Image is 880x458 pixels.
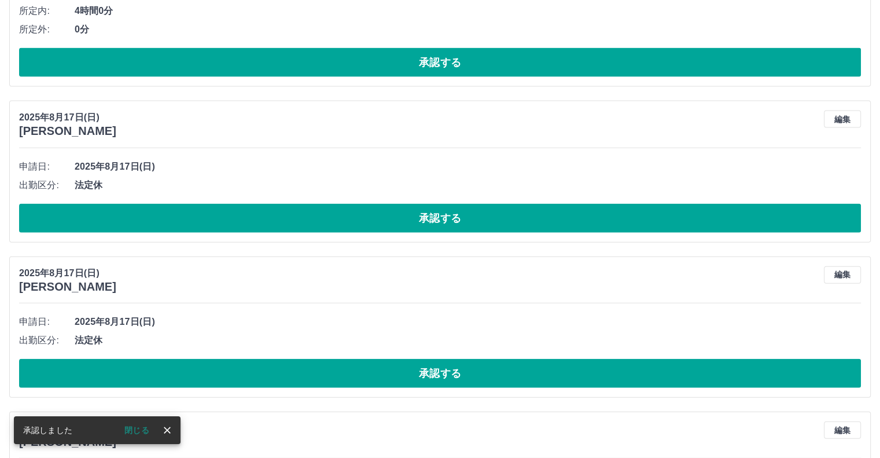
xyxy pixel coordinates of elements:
p: 2025年8月17日(日) [19,266,116,280]
button: 編集 [824,266,861,284]
button: 承認する [19,204,861,233]
span: 法定休 [75,334,861,347]
button: 承認する [19,48,861,77]
button: 閉じる [115,422,159,439]
h3: [PERSON_NAME] [19,124,116,138]
span: 所定外: [19,23,75,36]
span: 4時間0分 [75,4,861,18]
span: 出勤区分: [19,178,75,192]
button: close [159,422,176,439]
span: 0分 [75,23,861,36]
div: 承認しました [23,420,72,441]
button: 編集 [824,111,861,128]
h3: [PERSON_NAME] [19,280,116,294]
button: 承認する [19,359,861,388]
span: 出勤区分: [19,334,75,347]
p: 2025年8月17日(日) [19,111,116,124]
span: 法定休 [75,178,861,192]
span: 2025年8月17日(日) [75,160,861,174]
button: 編集 [824,422,861,439]
span: 申請日: [19,160,75,174]
span: 2025年8月17日(日) [75,315,861,329]
span: 申請日: [19,315,75,329]
span: 所定内: [19,4,75,18]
